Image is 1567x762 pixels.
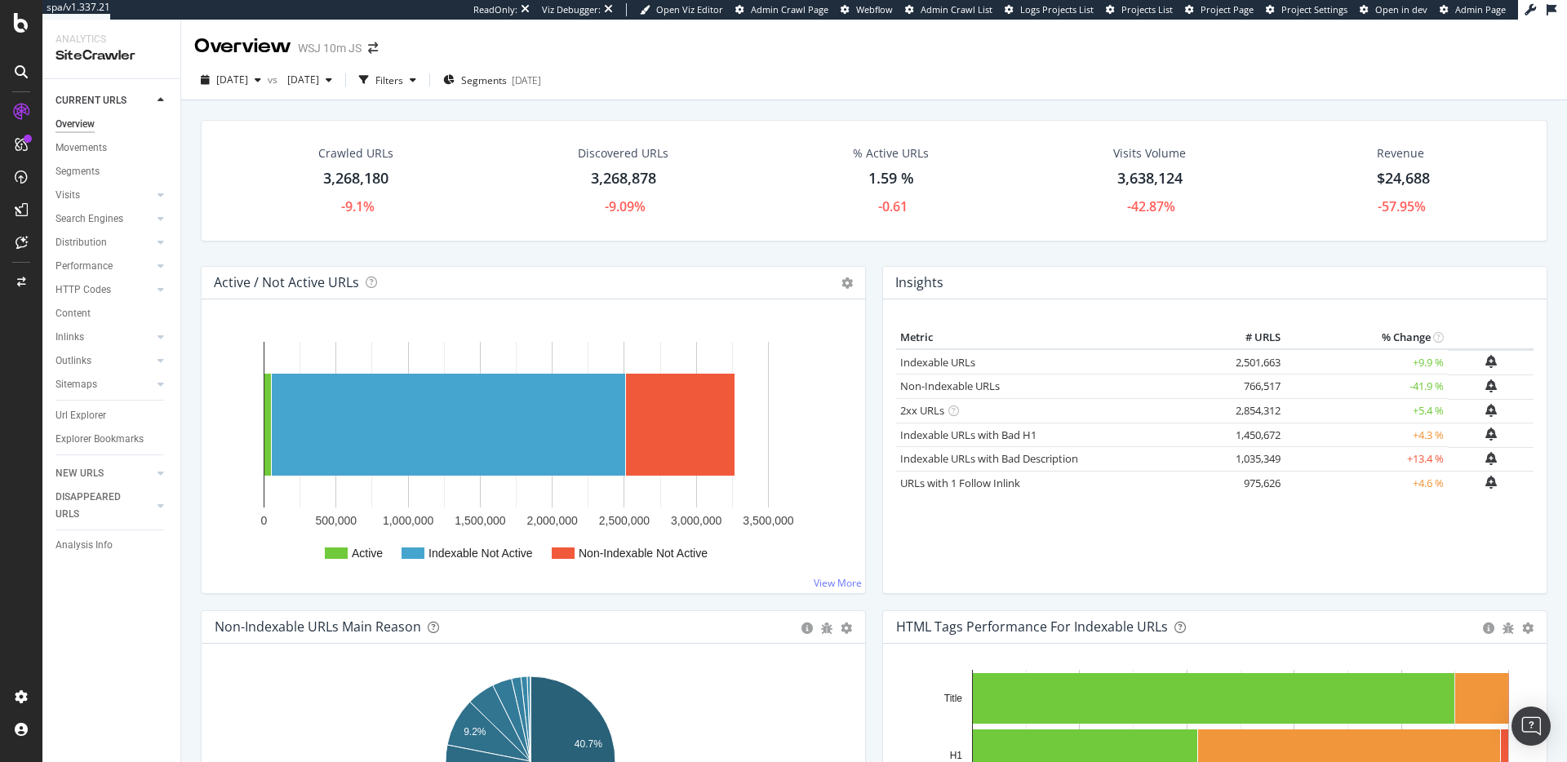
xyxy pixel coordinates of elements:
div: Search Engines [55,210,123,228]
span: Open Viz Editor [656,3,723,16]
span: Projects List [1121,3,1173,16]
a: Url Explorer [55,407,169,424]
div: circle-info [801,622,813,634]
text: 3,000,000 [671,514,721,527]
a: Performance [55,258,153,275]
div: 1.59 % [868,168,914,189]
div: Outlinks [55,352,91,370]
text: 40.7% [575,738,602,750]
div: CURRENT URLS [55,92,127,109]
a: Distribution [55,234,153,251]
div: Crawled URLs [318,145,393,162]
span: vs [268,73,281,86]
a: Non-Indexable URLs [900,379,1000,393]
span: Segments [461,73,507,87]
div: HTTP Codes [55,281,111,299]
td: 766,517 [1219,374,1285,399]
span: Revenue [1377,145,1424,162]
text: 3,500,000 [743,514,793,527]
div: Filters [375,73,403,87]
div: bell-plus [1485,379,1497,392]
div: Discovered URLs [578,145,668,162]
span: Webflow [856,3,893,16]
a: Admin Crawl List [905,3,992,16]
a: Logs Projects List [1005,3,1094,16]
th: # URLS [1219,326,1285,350]
text: 2,500,000 [599,514,650,527]
div: 3,638,124 [1117,168,1183,189]
text: H1 [950,750,963,761]
a: Indexable URLs [900,355,975,370]
svg: A chart. [215,326,846,580]
text: 1,000,000 [383,514,433,527]
span: Admin Page [1455,3,1506,16]
a: Project Settings [1266,3,1347,16]
div: circle-info [1483,622,1494,634]
i: Options [841,277,853,289]
span: Admin Crawl Page [751,3,828,16]
td: +4.3 % [1285,423,1448,447]
td: +5.4 % [1285,399,1448,423]
a: CURRENT URLS [55,92,153,109]
text: 500,000 [315,514,357,527]
div: Segments [55,163,100,180]
td: 975,626 [1219,471,1285,495]
a: Outlinks [55,352,153,370]
th: Metric [896,326,1219,350]
div: DISAPPEARED URLS [55,489,138,523]
div: Visits [55,187,80,204]
span: Open in dev [1375,3,1427,16]
a: Overview [55,116,169,133]
a: Movements [55,140,169,157]
div: Sitemaps [55,376,97,393]
a: View More [814,576,862,590]
span: 2025 May. 17th [281,73,319,86]
span: $24,688 [1377,168,1430,188]
text: 2,000,000 [526,514,577,527]
a: Visits [55,187,153,204]
div: Overview [55,116,95,133]
div: SiteCrawler [55,47,167,65]
div: 3,268,180 [323,168,388,189]
span: 2025 Aug. 9th [216,73,248,86]
div: Movements [55,140,107,157]
div: Non-Indexable URLs Main Reason [215,618,421,635]
div: Analytics [55,33,167,47]
a: Projects List [1106,3,1173,16]
div: bell-plus [1485,476,1497,489]
div: Distribution [55,234,107,251]
button: Segments[DATE] [437,67,548,93]
span: Project Page [1201,3,1254,16]
text: Active [352,547,383,560]
text: 9.2% [464,726,486,738]
a: Segments [55,163,169,180]
div: WSJ 10m JS [298,40,362,56]
div: bug [1503,622,1514,634]
div: [DATE] [512,73,541,87]
text: Title [944,693,963,704]
div: bell-plus [1485,355,1497,368]
td: 2,501,663 [1219,349,1285,374]
div: Viz Debugger: [542,3,601,16]
a: Search Engines [55,210,153,228]
text: 0 [261,514,268,527]
div: -9.1% [341,197,375,216]
div: NEW URLS [55,465,104,482]
a: Admin Crawl Page [735,3,828,16]
span: Logs Projects List [1020,3,1094,16]
a: Analysis Info [55,537,169,554]
div: Open Intercom Messenger [1512,707,1551,746]
a: Content [55,305,169,322]
div: Overview [194,33,291,60]
td: +13.4 % [1285,447,1448,472]
td: 2,854,312 [1219,399,1285,423]
td: 1,035,349 [1219,447,1285,472]
a: NEW URLS [55,465,153,482]
span: Project Settings [1281,3,1347,16]
a: Sitemaps [55,376,153,393]
div: Inlinks [55,329,84,346]
div: HTML Tags Performance for Indexable URLs [896,618,1168,635]
div: bell-plus [1485,404,1497,417]
div: Content [55,305,91,322]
